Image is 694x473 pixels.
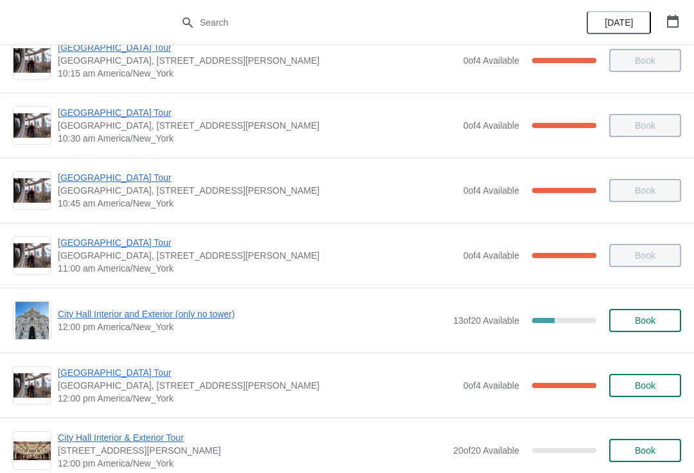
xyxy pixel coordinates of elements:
img: City Hall Interior and Exterior (only no tower) | | 12:00 pm America/New_York [15,302,49,339]
img: City Hall Interior & Exterior Tour | 1400 John F Kennedy Boulevard, Suite 121, Philadelphia, PA, ... [13,441,51,460]
span: [GEOGRAPHIC_DATA], [STREET_ADDRESS][PERSON_NAME] [58,54,457,67]
span: [GEOGRAPHIC_DATA], [STREET_ADDRESS][PERSON_NAME] [58,184,457,197]
span: 20 of 20 Available [453,445,519,456]
span: [GEOGRAPHIC_DATA] Tour [58,171,457,184]
span: 12:00 pm America/New_York [58,457,447,470]
button: Book [609,309,681,332]
img: City Hall Tower Tour | City Hall Visitor Center, 1400 John F Kennedy Boulevard Suite 121, Philade... [13,243,51,268]
span: 0 of 4 Available [463,250,519,261]
span: 13 of 20 Available [453,315,519,326]
span: 12:00 pm America/New_York [58,392,457,405]
span: [STREET_ADDRESS][PERSON_NAME] [58,444,447,457]
button: [DATE] [587,11,651,34]
span: City Hall Interior & Exterior Tour [58,431,447,444]
span: 0 of 4 Available [463,120,519,131]
span: [GEOGRAPHIC_DATA] Tour [58,236,457,249]
span: 10:15 am America/New_York [58,67,457,80]
img: City Hall Tower Tour | City Hall Visitor Center, 1400 John F Kennedy Boulevard Suite 121, Philade... [13,48,51,73]
button: Book [609,374,681,397]
span: 0 of 4 Available [463,55,519,66]
button: Book [609,439,681,462]
img: City Hall Tower Tour | City Hall Visitor Center, 1400 John F Kennedy Boulevard Suite 121, Philade... [13,113,51,138]
img: City Hall Tower Tour | City Hall Visitor Center, 1400 John F Kennedy Boulevard Suite 121, Philade... [13,373,51,398]
span: [GEOGRAPHIC_DATA] Tour [58,366,457,379]
span: Book [635,445,655,456]
span: [GEOGRAPHIC_DATA] Tour [58,41,457,54]
span: 10:30 am America/New_York [58,132,457,145]
input: Search [199,11,520,34]
span: 11:00 am America/New_York [58,262,457,275]
span: [GEOGRAPHIC_DATA], [STREET_ADDRESS][PERSON_NAME] [58,249,457,262]
span: 10:45 am America/New_York [58,197,457,210]
span: [DATE] [605,17,633,28]
span: [GEOGRAPHIC_DATA], [STREET_ADDRESS][PERSON_NAME] [58,379,457,392]
span: 0 of 4 Available [463,185,519,196]
img: City Hall Tower Tour | City Hall Visitor Center, 1400 John F Kennedy Boulevard Suite 121, Philade... [13,178,51,203]
span: 12:00 pm America/New_York [58,320,447,333]
span: [GEOGRAPHIC_DATA] Tour [58,106,457,119]
span: City Hall Interior and Exterior (only no tower) [58,308,447,320]
span: Book [635,380,655,391]
span: Book [635,315,655,326]
span: [GEOGRAPHIC_DATA], [STREET_ADDRESS][PERSON_NAME] [58,119,457,132]
span: 0 of 4 Available [463,380,519,391]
